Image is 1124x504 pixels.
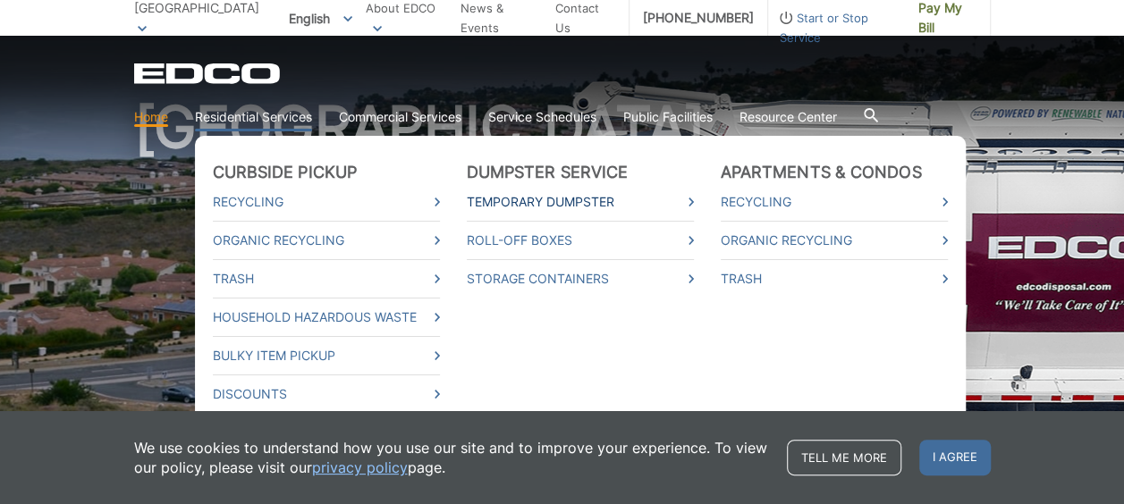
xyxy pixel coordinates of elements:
[721,163,922,182] a: Apartments & Condos
[467,269,694,289] a: Storage Containers
[488,107,596,127] a: Service Schedules
[134,98,991,491] h1: [GEOGRAPHIC_DATA]
[467,163,629,182] a: Dumpster Service
[213,163,358,182] a: Curbside Pickup
[213,231,440,250] a: Organic Recycling
[467,192,694,212] a: Temporary Dumpster
[623,107,713,127] a: Public Facilities
[787,440,901,475] a: Tell me more
[213,307,440,327] a: Household Hazardous Waste
[213,384,440,404] a: Discounts
[721,192,948,212] a: Recycling
[134,438,769,477] p: We use cookies to understand how you use our site and to improve your experience. To view our pol...
[275,4,366,33] span: English
[134,63,283,84] a: EDCD logo. Return to the homepage.
[467,231,694,250] a: Roll-Off Boxes
[721,269,948,289] a: Trash
[739,107,837,127] a: Resource Center
[213,346,440,365] a: Bulky Item Pickup
[312,458,408,477] a: privacy policy
[213,269,440,289] a: Trash
[213,192,440,212] a: Recycling
[721,231,948,250] a: Organic Recycling
[339,107,461,127] a: Commercial Services
[134,107,168,127] a: Home
[195,107,312,127] a: Residential Services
